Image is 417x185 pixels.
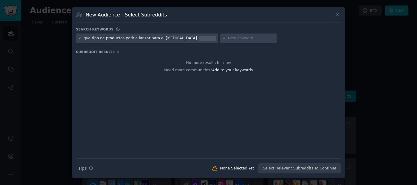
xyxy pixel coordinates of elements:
div: None Selected Yet [220,166,254,171]
div: Need more communities? [76,66,341,73]
span: Tips [78,165,87,172]
div: No more results for now [76,60,341,66]
span: Subreddit Results [76,50,115,54]
span: Add to your keywords [212,68,253,72]
h3: New Audience - Select Subreddits [86,12,167,18]
div: que tipo de productos podria lanzar para el [MEDICAL_DATA] [84,36,197,41]
button: Tips [76,163,95,174]
input: New Keyword [228,36,274,41]
span: 0 [117,50,119,54]
h3: Search keywords [76,27,114,31]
